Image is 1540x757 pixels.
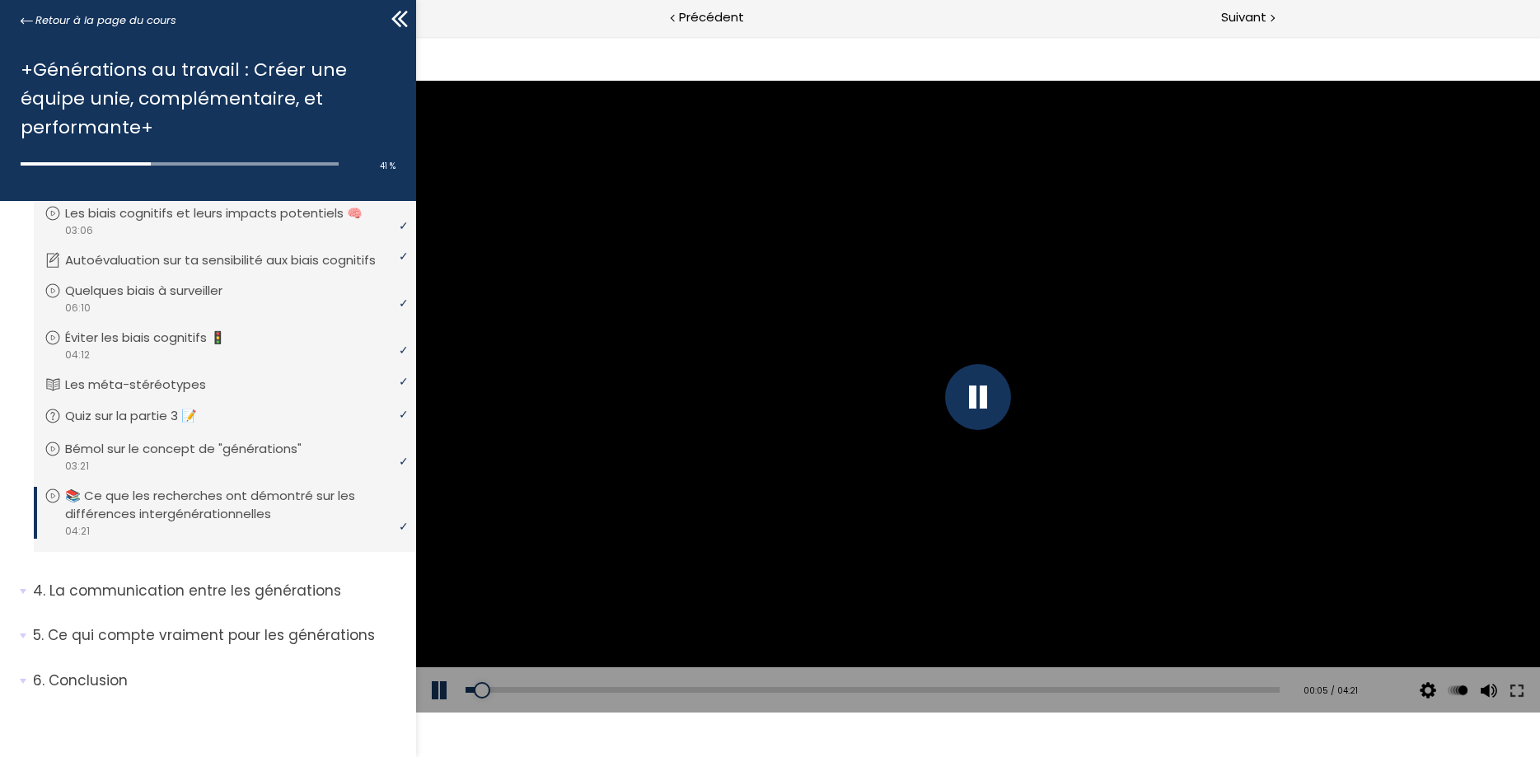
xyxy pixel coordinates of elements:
[65,487,401,523] p: 📚 Ce que les recherches ont démontré sur les différences intergénérationnelles
[64,459,89,474] span: 03:21
[64,301,91,315] span: 06:10
[33,671,44,691] span: 6.
[1059,631,1084,677] button: Volume
[64,223,93,238] span: 03:06
[65,204,387,222] p: Les biais cognitifs et leurs impacts potentiels 🧠
[65,251,400,269] p: Autoévaluation sur ta sensibilité aux biais cognitifs
[1029,631,1054,677] button: Play back rate
[878,647,942,661] div: 00:05 / 04:21
[380,160,396,172] span: 41 %
[33,625,44,646] span: 5.
[65,407,222,425] p: Quiz sur la partie 3 📝
[999,631,1024,677] button: Video quality
[33,671,404,691] p: Conclusion
[33,625,404,646] p: Ce qui compte vraiment pour les générations
[33,581,45,601] span: 4.
[65,329,250,347] p: Éviter les biais cognitifs 🚦
[64,524,90,539] span: 04:21
[1221,7,1266,28] span: Suivant
[65,282,247,300] p: Quelques biais à surveiller
[679,7,744,28] span: Précédent
[1027,631,1056,677] div: Modifier la vitesse de lecture
[65,440,326,458] p: Bémol sur le concept de "générations"
[21,55,387,143] h1: +Générations au travail : Créer une équipe unie, complémentaire, et performante+
[65,376,231,394] p: Les méta-stéréotypes
[33,581,404,601] p: La communication entre les générations
[21,12,176,30] a: Retour à la page du cours
[64,348,90,362] span: 04:12
[35,12,176,30] span: Retour à la page du cours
